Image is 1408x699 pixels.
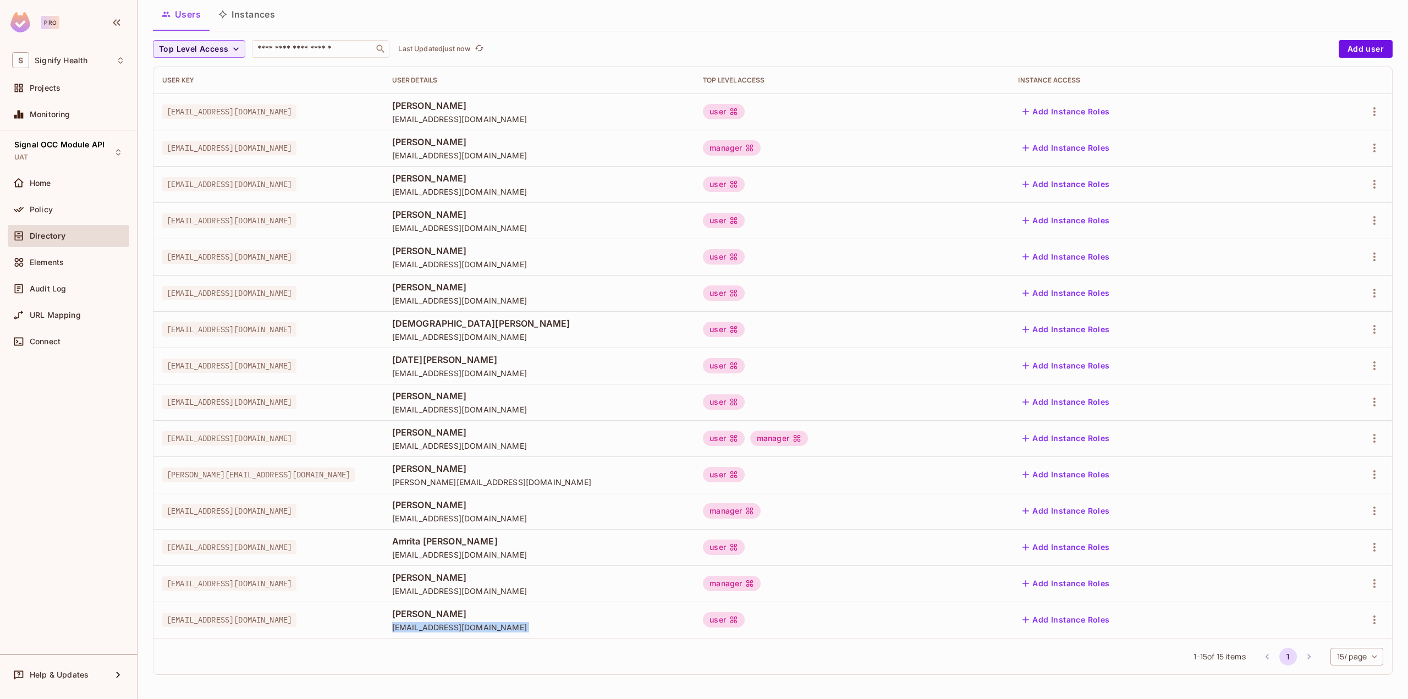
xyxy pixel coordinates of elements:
[392,136,686,148] span: [PERSON_NAME]
[162,504,296,518] span: [EMAIL_ADDRESS][DOMAIN_NAME]
[703,285,745,301] div: user
[41,16,59,29] div: Pro
[703,576,761,591] div: manager
[392,150,686,161] span: [EMAIL_ADDRESS][DOMAIN_NAME]
[392,513,686,524] span: [EMAIL_ADDRESS][DOMAIN_NAME]
[703,213,745,228] div: user
[1018,357,1114,375] button: Add Instance Roles
[162,613,296,627] span: [EMAIL_ADDRESS][DOMAIN_NAME]
[703,76,1000,85] div: Top Level Access
[1018,393,1114,411] button: Add Instance Roles
[162,213,296,228] span: [EMAIL_ADDRESS][DOMAIN_NAME]
[30,670,89,679] span: Help & Updates
[392,114,686,124] span: [EMAIL_ADDRESS][DOMAIN_NAME]
[392,295,686,306] span: [EMAIL_ADDRESS][DOMAIN_NAME]
[12,52,29,68] span: S
[162,76,375,85] div: User Key
[392,477,686,487] span: [PERSON_NAME][EMAIL_ADDRESS][DOMAIN_NAME]
[703,104,745,119] div: user
[1018,284,1114,302] button: Add Instance Roles
[475,43,484,54] span: refresh
[392,332,686,342] span: [EMAIL_ADDRESS][DOMAIN_NAME]
[1018,212,1114,229] button: Add Instance Roles
[159,42,228,56] span: Top Level Access
[162,141,296,155] span: [EMAIL_ADDRESS][DOMAIN_NAME]
[1339,40,1393,58] button: Add user
[703,431,745,446] div: user
[392,368,686,378] span: [EMAIL_ADDRESS][DOMAIN_NAME]
[703,177,745,192] div: user
[162,540,296,554] span: [EMAIL_ADDRESS][DOMAIN_NAME]
[1018,466,1114,483] button: Add Instance Roles
[1279,648,1297,665] button: page 1
[392,354,686,366] span: [DATE][PERSON_NAME]
[392,317,686,329] span: [DEMOGRAPHIC_DATA][PERSON_NAME]
[30,232,65,240] span: Directory
[392,549,686,560] span: [EMAIL_ADDRESS][DOMAIN_NAME]
[1330,648,1383,665] div: 15 / page
[162,395,296,409] span: [EMAIL_ADDRESS][DOMAIN_NAME]
[392,172,686,184] span: [PERSON_NAME]
[392,223,686,233] span: [EMAIL_ADDRESS][DOMAIN_NAME]
[162,286,296,300] span: [EMAIL_ADDRESS][DOMAIN_NAME]
[392,76,686,85] div: User Details
[162,322,296,337] span: [EMAIL_ADDRESS][DOMAIN_NAME]
[30,84,61,92] span: Projects
[162,359,296,373] span: [EMAIL_ADDRESS][DOMAIN_NAME]
[1018,538,1114,556] button: Add Instance Roles
[35,56,87,65] span: Workspace: Signify Health
[472,42,486,56] button: refresh
[703,503,761,519] div: manager
[392,463,686,475] span: [PERSON_NAME]
[392,186,686,197] span: [EMAIL_ADDRESS][DOMAIN_NAME]
[392,499,686,511] span: [PERSON_NAME]
[392,622,686,632] span: [EMAIL_ADDRESS][DOMAIN_NAME]
[162,177,296,191] span: [EMAIL_ADDRESS][DOMAIN_NAME]
[703,394,745,410] div: user
[703,358,745,373] div: user
[30,337,61,346] span: Connect
[30,179,51,188] span: Home
[470,42,486,56] span: Click to refresh data
[30,311,81,320] span: URL Mapping
[392,208,686,221] span: [PERSON_NAME]
[392,100,686,112] span: [PERSON_NAME]
[750,431,808,446] div: manager
[1018,321,1114,338] button: Add Instance Roles
[153,40,245,58] button: Top Level Access
[153,1,210,28] button: Users
[30,284,66,293] span: Audit Log
[1018,575,1114,592] button: Add Instance Roles
[30,258,64,267] span: Elements
[162,250,296,264] span: [EMAIL_ADDRESS][DOMAIN_NAME]
[392,571,686,584] span: [PERSON_NAME]
[703,322,745,337] div: user
[1018,76,1292,85] div: Instance Access
[703,540,745,555] div: user
[1018,430,1114,447] button: Add Instance Roles
[392,390,686,402] span: [PERSON_NAME]
[162,104,296,119] span: [EMAIL_ADDRESS][DOMAIN_NAME]
[1018,248,1114,266] button: Add Instance Roles
[1018,139,1114,157] button: Add Instance Roles
[14,140,105,149] span: Signal OCC Module API
[392,441,686,451] span: [EMAIL_ADDRESS][DOMAIN_NAME]
[30,205,53,214] span: Policy
[30,110,70,119] span: Monitoring
[1018,175,1114,193] button: Add Instance Roles
[162,467,355,482] span: [PERSON_NAME][EMAIL_ADDRESS][DOMAIN_NAME]
[703,467,745,482] div: user
[703,140,761,156] div: manager
[398,45,470,53] p: Last Updated just now
[1018,502,1114,520] button: Add Instance Roles
[703,612,745,628] div: user
[1257,648,1319,665] nav: pagination navigation
[162,431,296,445] span: [EMAIL_ADDRESS][DOMAIN_NAME]
[10,12,30,32] img: SReyMgAAAABJRU5ErkJggg==
[392,404,686,415] span: [EMAIL_ADDRESS][DOMAIN_NAME]
[392,426,686,438] span: [PERSON_NAME]
[392,535,686,547] span: Amrita [PERSON_NAME]
[1018,611,1114,629] button: Add Instance Roles
[392,608,686,620] span: [PERSON_NAME]
[392,245,686,257] span: [PERSON_NAME]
